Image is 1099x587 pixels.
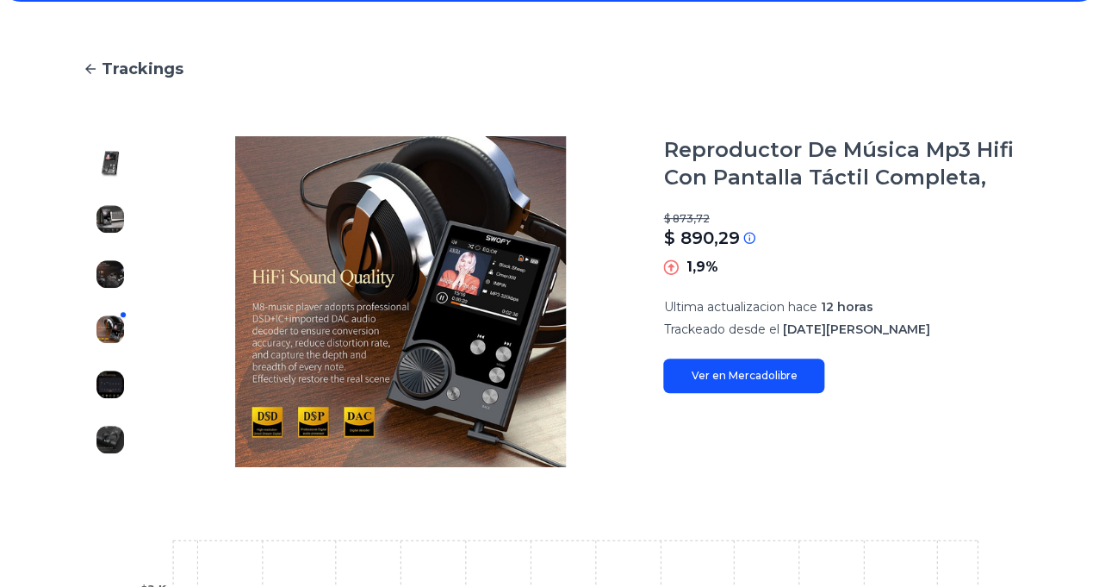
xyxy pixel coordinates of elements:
[83,57,1016,81] a: Trackings
[663,322,779,337] span: Trackeado desde el
[663,299,816,315] span: Ultima actualizacion hace
[820,299,872,315] span: 12 horas
[172,136,629,467] img: Reproductor De Música Mp3 Hifi Con Pantalla Táctil Completa,
[782,322,929,337] span: [DATE][PERSON_NAME]
[96,205,124,233] img: Reproductor De Música Mp3 Hifi Con Pantalla Táctil Completa,
[96,150,124,178] img: Reproductor De Música Mp3 Hifi Con Pantalla Táctil Completa,
[102,57,183,81] span: Trackings
[96,315,124,343] img: Reproductor De Música Mp3 Hifi Con Pantalla Táctil Completa,
[663,212,1016,226] p: $ 873,72
[663,136,1016,191] h1: Reproductor De Música Mp3 Hifi Con Pantalla Táctil Completa,
[96,371,124,398] img: Reproductor De Música Mp3 Hifi Con Pantalla Táctil Completa,
[663,359,824,393] a: Ver en Mercadolibre
[96,260,124,288] img: Reproductor De Música Mp3 Hifi Con Pantalla Táctil Completa,
[96,426,124,453] img: Reproductor De Música Mp3 Hifi Con Pantalla Táctil Completa,
[663,226,739,250] p: $ 890,29
[686,257,717,278] p: 1,9%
